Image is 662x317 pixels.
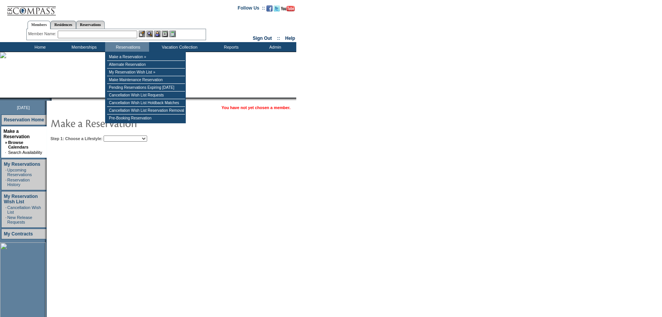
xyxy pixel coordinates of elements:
img: b_calculator.gif [169,31,176,37]
a: Subscribe to our YouTube Channel [281,8,295,12]
td: Reports [208,42,252,52]
a: Reservation History [7,178,30,187]
td: Cancellation Wish List Reservation Removal [107,107,185,114]
a: Reservation Home [4,117,44,123]
td: Follow Us :: [238,5,265,14]
td: Alternate Reservation [107,61,185,69]
a: My Reservation Wish List [4,194,38,204]
td: Home [17,42,61,52]
td: Make Maintenance Reservation [107,76,185,84]
td: · [5,215,6,224]
td: Make a Reservation » [107,53,185,61]
img: pgTtlMakeReservation.gif [50,115,203,131]
td: · [5,178,6,187]
td: · [5,168,6,177]
td: Pre-Booking Reservation [107,114,185,122]
b: Step 1: Choose a Lifestyle: [50,136,102,141]
a: Browse Calendars [8,140,28,149]
img: View [146,31,153,37]
td: Reservations [105,42,149,52]
img: Follow us on Twitter [274,5,280,11]
td: Memberships [61,42,105,52]
img: Impersonate [154,31,161,37]
a: Help [285,36,295,41]
img: Subscribe to our YouTube Channel [281,6,295,11]
span: :: [277,36,280,41]
a: Follow us on Twitter [274,8,280,12]
a: Residences [50,21,76,29]
td: · [5,205,6,214]
div: Member Name: [28,31,58,37]
a: Search Availability [8,150,42,155]
td: Vacation Collection [149,42,208,52]
a: Make a Reservation [3,129,30,139]
a: Sign Out [253,36,272,41]
img: b_edit.gif [139,31,145,37]
a: New Release Requests [7,215,32,224]
td: · [5,150,7,155]
td: Pending Reservations Expiring [DATE] [107,84,185,92]
td: Cancellation Wish List Holdback Matches [107,99,185,107]
span: You have not yet chosen a member. [222,105,290,110]
img: Become our fan on Facebook [266,5,273,11]
td: My Reservation Wish List » [107,69,185,76]
a: Become our fan on Facebook [266,8,273,12]
img: promoShadowLeftCorner.gif [49,98,52,101]
a: Members [28,21,51,29]
a: Upcoming Reservations [7,168,32,177]
td: Cancellation Wish List Requests [107,92,185,99]
a: My Contracts [4,231,33,237]
img: Reservations [162,31,168,37]
b: » [5,140,7,145]
a: Cancellation Wish List [7,205,41,214]
a: My Reservations [4,162,40,167]
a: Reservations [76,21,105,29]
span: [DATE] [17,105,30,110]
td: Admin [252,42,296,52]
